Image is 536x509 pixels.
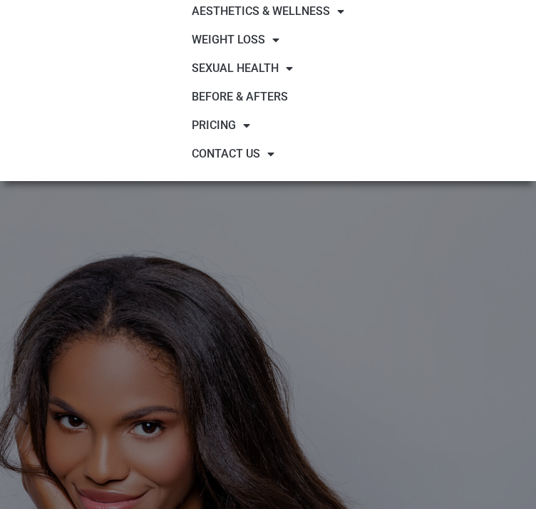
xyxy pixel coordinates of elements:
a: Before & Afters [177,83,359,111]
a: Sexual Health [177,54,359,83]
a: Contact Us [177,140,359,168]
a: WEIGHT LOSS [177,26,359,54]
a: Pricing [177,111,359,140]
